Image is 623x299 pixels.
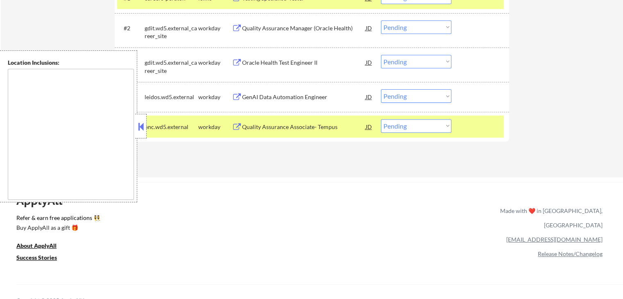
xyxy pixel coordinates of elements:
div: Location Inclusions: [8,59,134,67]
div: workday [198,59,232,67]
div: Quality Assurance Manager (Oracle Health) [242,24,366,32]
a: Success Stories [16,254,68,264]
div: pnc.wd5.external [145,123,198,131]
div: workday [198,93,232,101]
div: JD [365,89,373,104]
a: Buy ApplyAll as a gift 🎁 [16,224,98,234]
div: JD [365,55,373,70]
div: workday [198,24,232,32]
div: GenAI Data Automation Engineer [242,93,366,101]
div: leidos.wd5.external [145,93,198,101]
div: gdit.wd5.external_career_site [145,59,198,75]
div: Buy ApplyAll as a gift 🎁 [16,225,98,231]
div: Oracle Health Test Engineer II [242,59,366,67]
a: [EMAIL_ADDRESS][DOMAIN_NAME] [506,236,603,243]
u: Success Stories [16,254,57,261]
div: gdit.wd5.external_career_site [145,24,198,40]
div: workday [198,123,232,131]
div: #2 [124,24,138,32]
u: About ApplyAll [16,242,57,249]
a: About ApplyAll [16,242,68,252]
a: Refer & earn free applications 👯‍♀️ [16,215,329,224]
a: Release Notes/Changelog [538,250,603,257]
div: Made with ❤️ in [GEOGRAPHIC_DATA], [GEOGRAPHIC_DATA] [497,204,603,232]
div: JD [365,20,373,35]
div: ApplyAll [16,194,72,208]
div: JD [365,119,373,134]
div: Quality Assurance Associate- Tempus [242,123,366,131]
